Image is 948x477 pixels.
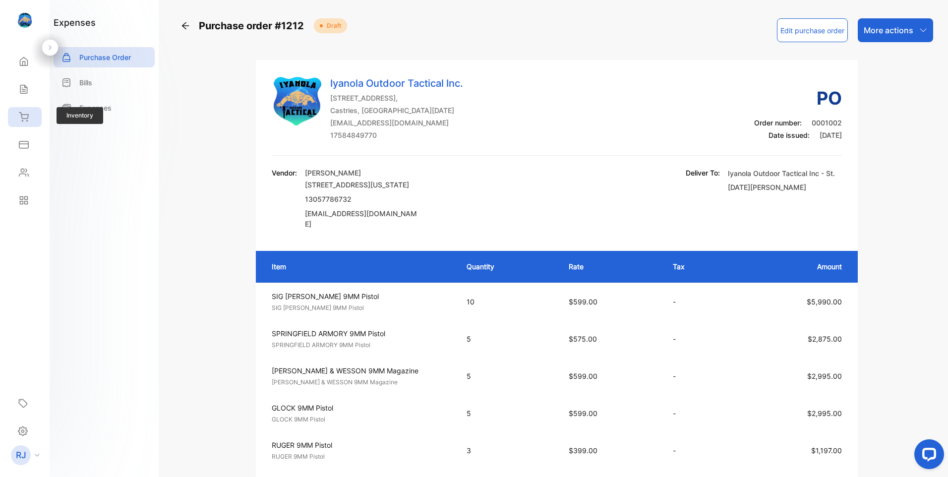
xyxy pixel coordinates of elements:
[820,131,842,139] span: [DATE]
[864,24,913,36] p: More actions
[272,261,447,272] p: Item
[272,168,297,178] p: Vendor:
[54,72,155,93] a: Bills
[569,335,597,343] span: $575.00
[569,261,653,272] p: Rate
[467,261,549,272] p: Quantity
[777,18,848,42] button: Edit purchase order
[467,297,549,307] p: 10
[741,261,842,272] p: Amount
[673,297,721,307] p: -
[79,52,131,62] p: Purchase Order
[569,409,597,417] span: $599.00
[906,435,948,477] iframe: LiveChat chat widget
[305,208,419,229] p: [EMAIL_ADDRESS][DOMAIN_NAME]
[467,371,549,381] p: 5
[272,341,449,350] p: SPRINGFIELD ARMORY 9MM Pistol
[272,365,449,376] p: [PERSON_NAME] & WESSON 9MM Magazine
[673,334,721,344] p: -
[330,93,463,103] p: [STREET_ADDRESS],
[673,261,721,272] p: Tax
[686,168,720,178] p: Deliver To:
[754,85,842,112] h3: PO
[330,76,463,91] p: Iyanola Outdoor Tactical Inc.
[673,445,721,456] p: -
[16,449,26,462] p: RJ
[728,167,842,194] p: Iyanola Outdoor Tactical Inc - St. [DATE][PERSON_NAME]
[305,178,419,192] p: [STREET_ADDRESS][US_STATE]
[807,372,842,380] span: $2,995.00
[467,334,549,344] p: 5
[754,118,842,128] p: Order number:
[272,403,449,413] p: GLOCK 9MM Pistol
[54,47,155,67] a: Purchase Order
[467,408,549,418] p: 5
[858,18,933,42] button: More actions
[807,298,842,306] span: $5,990.00
[57,107,103,124] span: Inventory
[17,13,32,28] img: logo
[569,298,597,306] span: $599.00
[673,408,721,418] p: -
[569,372,597,380] span: $599.00
[54,98,155,118] a: Expenses
[272,76,321,125] img: Company Logo
[305,194,419,204] p: 13057786732
[79,77,92,88] p: Bills
[272,452,449,461] p: RUGER 9MM Pistol
[808,335,842,343] span: $2,875.00
[467,445,549,456] p: 3
[79,103,112,113] p: Expenses
[330,105,463,116] p: Castries, [GEOGRAPHIC_DATA][DATE]
[54,16,96,29] h1: expenses
[305,168,419,178] p: [PERSON_NAME]
[812,119,842,127] span: 0001002
[272,440,449,450] p: RUGER 9MM Pistol
[754,130,842,140] p: Date issued:
[272,328,449,339] p: SPRINGFIELD ARMORY 9MM Pistol
[199,18,310,33] span: Purchase order #1212
[569,446,597,455] span: $399.00
[272,291,449,301] p: SIG [PERSON_NAME] 9MM Pistol
[811,446,842,455] span: $1,197.00
[330,130,463,140] p: 17584849770
[272,303,449,312] p: SIG [PERSON_NAME] 9MM Pistol
[323,21,341,30] span: Draft
[272,415,449,424] p: GLOCK 9MM Pistol
[272,378,449,387] p: [PERSON_NAME] & WESSON 9MM Magazine
[673,371,721,381] p: -
[807,409,842,417] span: $2,995.00
[330,118,463,128] p: [EMAIL_ADDRESS][DOMAIN_NAME]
